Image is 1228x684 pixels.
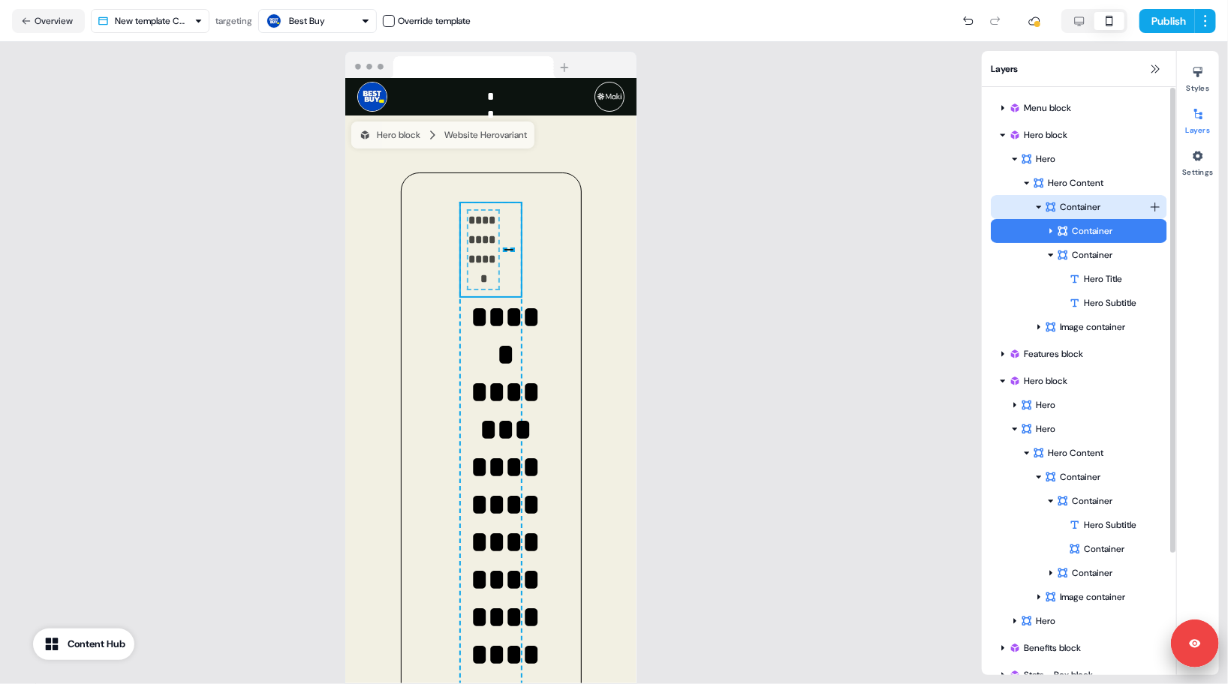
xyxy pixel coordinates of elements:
div: Hero ContentContainerContainerHero SubtitleContainerContainerImage container [991,441,1167,609]
div: Hero [991,609,1167,633]
div: ContainerContainerContainerHero TitleHero Subtitle [991,195,1167,315]
div: HeroHero ContentContainerContainerHero SubtitleContainerContainerImage container [991,417,1167,609]
div: Hero [991,393,1167,417]
div: Hero Subtitle [1069,517,1167,532]
div: Container [1069,541,1161,556]
div: Hero blockHeroHero ContentContainerContainerContainerHero TitleHero SubtitleImage container [991,123,1167,339]
div: Hero Content [1033,445,1161,460]
div: Benefits block [1009,640,1161,655]
div: Hero Title [1069,271,1167,286]
img: Browser topbar [345,52,576,79]
div: Hero block [359,127,420,142]
div: ContainerHero TitleHero Subtitle [991,243,1167,315]
div: Website Hero variant [444,127,527,142]
div: targeting [215,13,252,28]
div: ContainerContainerHero SubtitleContainerContainer [991,465,1167,585]
div: Hero Content [1033,175,1161,190]
div: Benefits block [991,636,1167,660]
div: Hero block [1009,127,1161,142]
div: Container [1057,493,1161,508]
div: Hero ContentContainerContainerContainerHero TitleHero SubtitleImage container [991,171,1167,339]
div: Best Buy [289,13,325,28]
button: Styles [1177,60,1219,93]
div: Hero blockHeroHeroHero ContentContainerContainerHero SubtitleContainerContainerImage containerHero [991,369,1167,633]
div: Stats - Box block [1009,667,1161,682]
div: Image container [1045,319,1161,334]
div: Hero [1021,613,1161,628]
div: Image container [1045,589,1161,604]
div: Container [1057,247,1161,262]
div: Container [991,219,1167,243]
div: New template Copy [115,13,188,28]
div: Container [1045,199,1149,214]
button: Layers [1177,102,1219,135]
div: Menu block [1009,100,1161,115]
button: Settings [1177,144,1219,177]
div: Override template [398,13,471,28]
div: Container [1057,223,1161,238]
div: Features block [1009,346,1161,361]
div: Hero Subtitle [991,291,1167,315]
div: HeroHero ContentContainerContainerContainerHero TitleHero SubtitleImage container [991,147,1167,339]
div: Hero Subtitle [1069,295,1167,310]
div: Container [1057,565,1161,580]
div: Hero block [1009,373,1161,388]
div: Hero Subtitle [991,513,1167,537]
div: ContainerHero SubtitleContainer [991,489,1167,561]
div: Image container [991,315,1167,339]
div: Hero [1021,397,1161,412]
div: Hero Title [991,267,1167,291]
div: Container [991,561,1167,585]
div: Hero [1021,151,1161,166]
div: Menu block [991,96,1167,120]
div: Image container [991,585,1167,609]
div: Container [1045,469,1161,484]
div: Hero [1021,421,1161,436]
div: Features block [991,342,1167,366]
button: Publish [1139,9,1195,33]
div: Container [991,537,1167,561]
button: Overview [12,9,85,33]
div: Layers [982,51,1176,87]
button: Best Buy [258,9,377,33]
